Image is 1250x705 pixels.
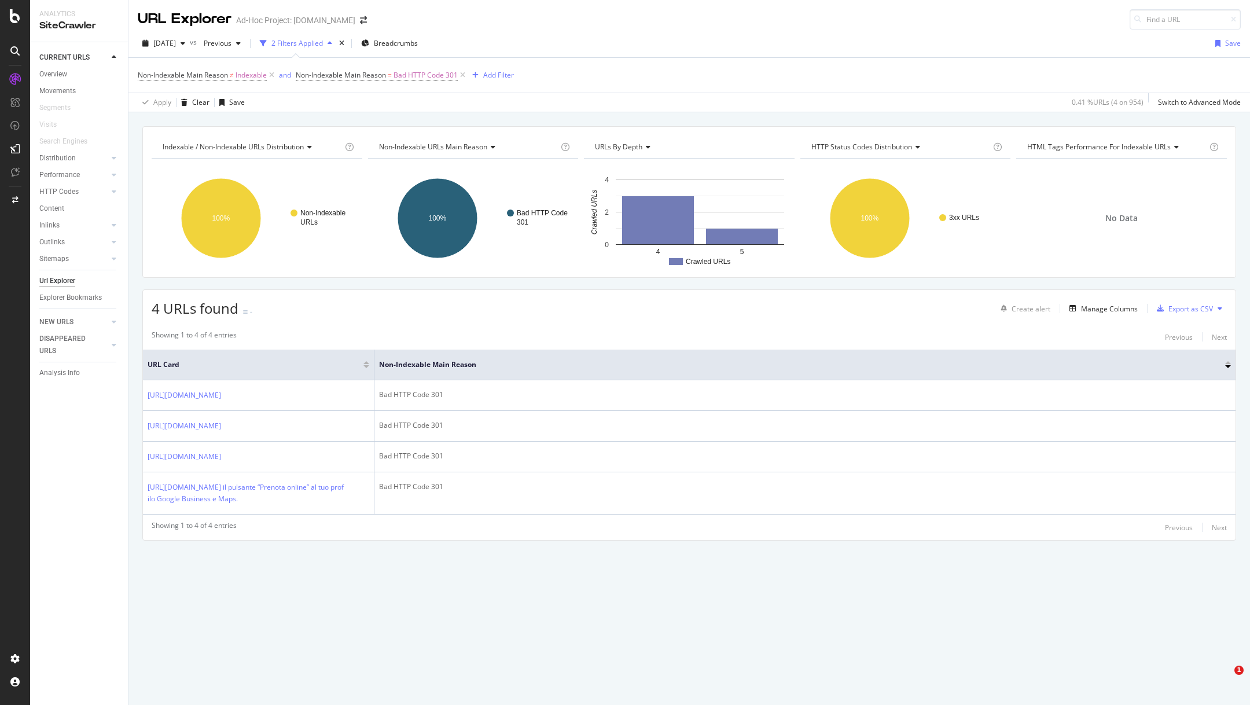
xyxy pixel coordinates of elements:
[39,85,120,97] a: Movements
[148,451,221,462] a: [URL][DOMAIN_NAME]
[152,168,362,269] svg: A chart.
[39,169,80,181] div: Performance
[1027,142,1171,152] span: HTML Tags Performance for Indexable URLs
[39,52,108,64] a: CURRENT URLS
[517,209,568,217] text: Bad HTTP Code
[148,482,344,505] a: [URL][DOMAIN_NAME] il pulsante “Prenota online” al tuo profilo Google Business e Maps.
[39,203,120,215] a: Content
[271,38,323,48] div: 2 Filters Applied
[39,236,65,248] div: Outlinks
[379,359,1208,370] span: Non-Indexable Main Reason
[190,37,199,47] span: vs
[394,67,458,83] span: Bad HTTP Code 301
[39,186,79,198] div: HTTP Codes
[1025,138,1207,156] h4: HTML Tags Performance for Indexable URLs
[199,34,245,53] button: Previous
[368,168,579,269] svg: A chart.
[39,102,71,114] div: Segments
[388,70,392,80] span: =
[1225,38,1241,48] div: Save
[605,241,609,249] text: 0
[1012,304,1050,314] div: Create alert
[236,67,267,83] span: Indexable
[1211,34,1241,53] button: Save
[39,119,57,131] div: Visits
[1152,299,1213,318] button: Export as CSV
[1212,330,1227,344] button: Next
[152,299,238,318] span: 4 URLs found
[39,68,67,80] div: Overview
[996,299,1050,318] button: Create alert
[148,390,221,401] a: [URL][DOMAIN_NAME]
[39,316,108,328] a: NEW URLS
[949,214,979,222] text: 3xx URLs
[595,142,642,152] span: URLs by Depth
[148,359,361,370] span: URL Card
[590,190,598,234] text: Crawled URLs
[250,307,252,317] div: -
[1081,304,1138,314] div: Manage Columns
[255,34,337,53] button: 2 Filters Applied
[1165,520,1193,534] button: Previous
[1165,332,1193,342] div: Previous
[360,16,367,24] div: arrow-right-arrow-left
[656,248,660,256] text: 4
[1168,304,1213,314] div: Export as CSV
[138,93,171,112] button: Apply
[215,93,245,112] button: Save
[593,138,784,156] h4: URLs by Depth
[1158,97,1241,107] div: Switch to Advanced Mode
[138,9,231,29] div: URL Explorer
[1212,332,1227,342] div: Next
[379,420,1231,431] div: Bad HTTP Code 301
[1165,330,1193,344] button: Previous
[686,258,730,266] text: Crawled URLs
[379,142,487,152] span: Non-Indexable URLs Main Reason
[1211,666,1238,693] iframe: Intercom live chat
[39,186,108,198] a: HTTP Codes
[39,236,108,248] a: Outlinks
[152,520,237,534] div: Showing 1 to 4 of 4 entries
[138,34,190,53] button: [DATE]
[39,292,120,304] a: Explorer Bookmarks
[1153,93,1241,112] button: Switch to Advanced Mode
[800,168,1011,269] svg: A chart.
[483,70,514,80] div: Add Filter
[229,97,245,107] div: Save
[740,248,744,256] text: 5
[39,333,98,357] div: DISAPPEARED URLS
[243,310,248,314] img: Equal
[809,138,991,156] h4: HTTP Status Codes Distribution
[584,168,795,269] div: A chart.
[39,135,87,148] div: Search Engines
[428,214,446,222] text: 100%
[39,102,82,114] a: Segments
[1212,520,1227,534] button: Next
[337,38,347,49] div: times
[39,333,108,357] a: DISAPPEARED URLS
[236,14,355,26] div: Ad-Hoc Project: [DOMAIN_NAME]
[39,253,108,265] a: Sitemaps
[39,253,69,265] div: Sitemaps
[39,219,108,232] a: Inlinks
[199,38,231,48] span: Previous
[468,68,514,82] button: Add Filter
[1105,212,1138,224] span: No Data
[811,142,912,152] span: HTTP Status Codes Distribution
[1165,523,1193,533] div: Previous
[379,482,1231,492] div: Bad HTTP Code 301
[39,152,76,164] div: Distribution
[379,390,1231,400] div: Bad HTTP Code 301
[192,97,209,107] div: Clear
[1212,523,1227,533] div: Next
[39,68,120,80] a: Overview
[39,169,108,181] a: Performance
[374,38,418,48] span: Breadcrumbs
[163,142,304,152] span: Indexable / Non-Indexable URLs distribution
[39,275,75,287] div: Url Explorer
[1234,666,1244,675] span: 1
[39,316,73,328] div: NEW URLS
[517,218,528,226] text: 301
